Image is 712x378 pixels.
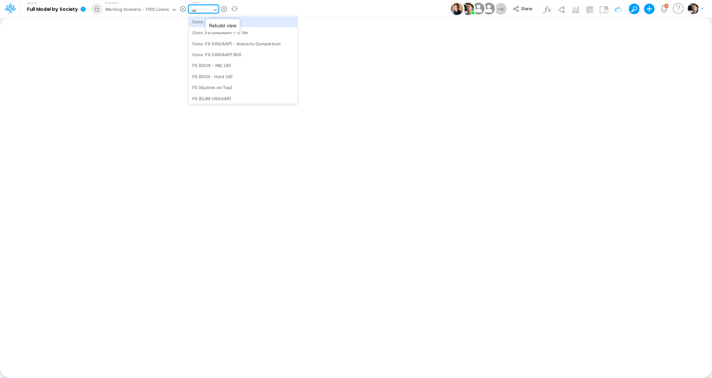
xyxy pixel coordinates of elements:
[105,6,169,14] div: Working Scenario - FIDC Loans
[27,1,37,5] label: Model
[189,71,297,82] div: FS (01US - Hold US)
[27,7,78,12] b: Full Model by Society
[497,7,504,11] span: + 45
[462,3,474,15] img: User Image Icon
[481,1,496,16] img: User Image Icon
[471,1,486,16] img: User Image Icon
[660,5,668,12] a: Notifications
[451,3,463,15] img: User Image Icon
[189,93,297,104] div: FS (ELIM-USGAAP)
[206,19,240,32] div: Rebuild view
[189,38,297,49] div: Cons. FS (USGAAP) - Scenario Comparison
[189,27,297,38] div: Cons. FS (USGAAP) - % Var
[191,0,199,5] label: View
[666,4,667,7] div: 2 unread items
[105,0,119,5] label: Scenario
[189,49,297,60] div: Cons. FS (USGAAP) (BS)
[189,16,297,27] div: Cons. FS (USGaap)
[189,60,297,71] div: FS (02US - INC US)
[510,4,537,14] button: Share
[521,6,532,11] span: Share
[189,82,297,93] div: FS (Ajustes on Top)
